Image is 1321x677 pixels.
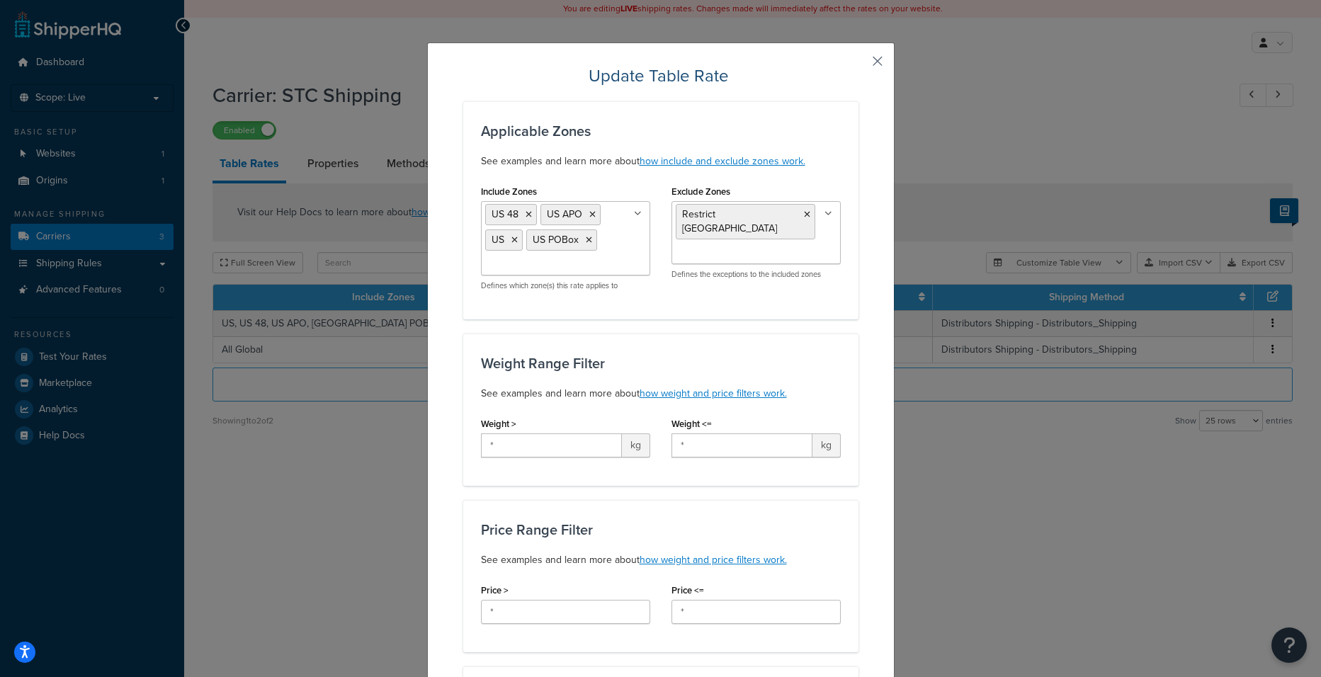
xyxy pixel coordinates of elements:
[547,207,582,222] span: US APO
[481,552,841,569] p: See examples and learn more about
[481,355,841,371] h3: Weight Range Filter
[492,232,504,247] span: US
[671,419,712,429] label: Weight <=
[481,585,509,596] label: Price >
[640,386,787,401] a: how weight and price filters work.
[481,123,841,139] h3: Applicable Zones
[622,433,650,457] span: kg
[671,186,730,197] label: Exclude Zones
[481,186,537,197] label: Include Zones
[640,552,787,567] a: how weight and price filters work.
[640,154,805,169] a: how include and exclude zones work.
[481,385,841,402] p: See examples and learn more about
[671,585,704,596] label: Price <=
[492,207,518,222] span: US 48
[481,522,841,537] h3: Price Range Filter
[481,153,841,170] p: See examples and learn more about
[682,207,777,236] span: Restrict [GEOGRAPHIC_DATA]
[481,280,650,291] p: Defines which zone(s) this rate applies to
[481,419,516,429] label: Weight >
[463,64,858,87] h2: Update Table Rate
[812,433,841,457] span: kg
[533,232,579,247] span: US POBox
[671,269,841,280] p: Defines the exceptions to the included zones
